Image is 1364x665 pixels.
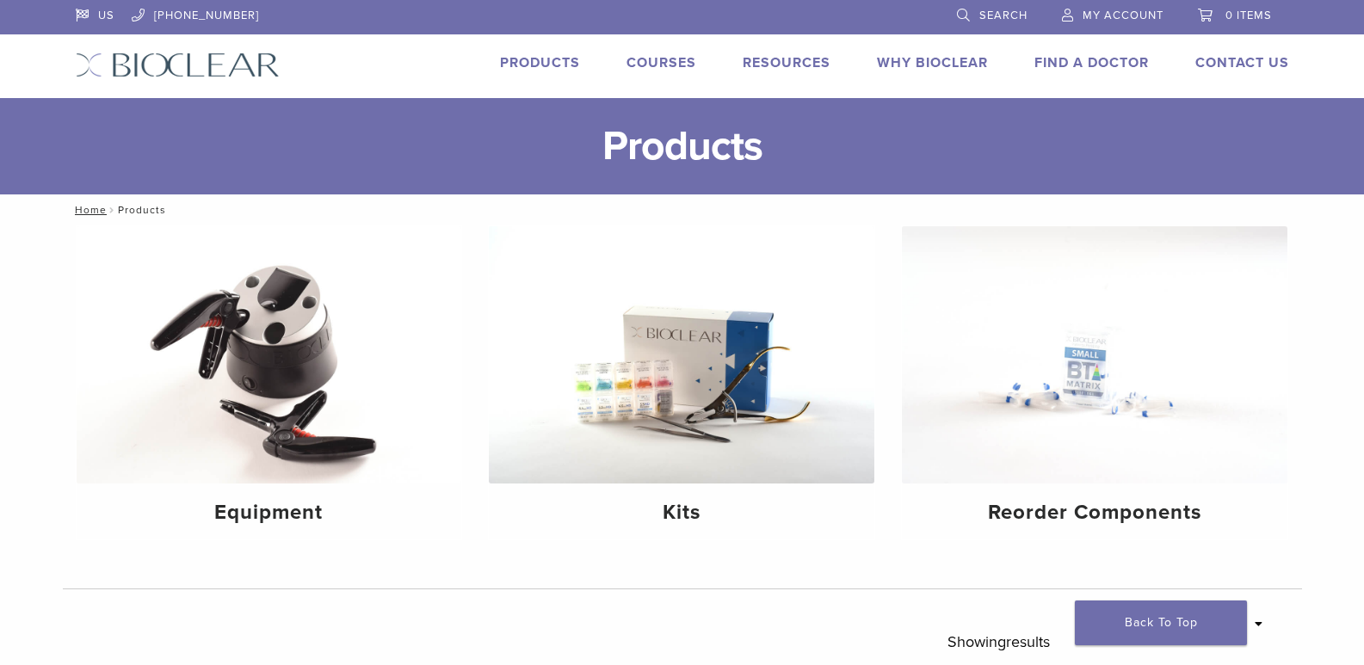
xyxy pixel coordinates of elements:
a: Resources [743,54,830,71]
h4: Kits [503,497,861,528]
a: Courses [626,54,696,71]
a: Back To Top [1075,600,1247,645]
img: Equipment [77,226,462,483]
p: Showing results [947,624,1050,660]
span: Search [979,9,1028,22]
nav: Products [63,194,1302,225]
span: / [107,206,118,214]
span: 0 items [1225,9,1272,22]
a: Contact Us [1195,54,1289,71]
span: My Account [1083,9,1163,22]
a: Reorder Components [902,226,1287,539]
img: Reorder Components [902,226,1287,483]
h4: Equipment [90,497,448,528]
h4: Reorder Components [916,497,1274,528]
a: Kits [489,226,874,539]
a: Home [70,204,107,216]
a: Why Bioclear [877,54,988,71]
a: Equipment [77,226,462,539]
a: Products [500,54,580,71]
img: Kits [489,226,874,483]
img: Bioclear [76,52,280,77]
a: Find A Doctor [1034,54,1149,71]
